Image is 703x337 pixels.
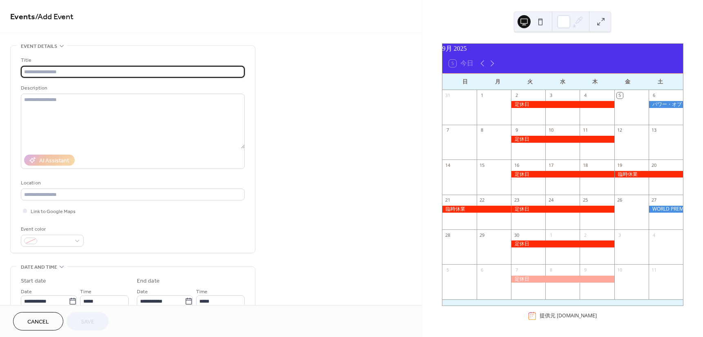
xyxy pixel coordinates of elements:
[21,179,243,187] div: Location
[546,74,579,90] div: 水
[21,42,57,51] span: Event details
[445,162,451,168] div: 14
[21,56,243,65] div: Title
[513,92,520,99] div: 2
[445,267,451,273] div: 5
[548,162,554,168] div: 17
[21,288,32,296] span: Date
[617,232,623,238] div: 3
[196,288,208,296] span: Time
[513,232,520,238] div: 30
[651,232,657,238] div: 4
[21,263,57,272] span: Date and time
[582,232,588,238] div: 2
[479,162,485,168] div: 15
[649,206,683,213] div: WORLD PREMIERE PACK 2025
[511,171,614,178] div: 定休日
[513,197,520,203] div: 23
[479,127,485,133] div: 8
[13,312,63,330] button: Cancel
[511,136,614,143] div: 定休日
[80,288,92,296] span: Time
[445,232,451,238] div: 28
[513,127,520,133] div: 9
[611,74,644,90] div: 金
[649,101,683,108] div: パワー・オブ・フェローズ
[137,277,160,285] div: End date
[35,9,74,25] span: / Add Event
[481,74,514,90] div: 月
[511,276,614,283] div: 定休日
[617,92,623,99] div: 5
[548,267,554,273] div: 8
[548,127,554,133] div: 10
[582,127,588,133] div: 11
[10,9,35,25] a: Events
[479,267,485,273] div: 6
[442,44,683,54] div: 9月 2025
[21,84,243,92] div: Description
[27,318,49,326] span: Cancel
[651,197,657,203] div: 27
[511,240,614,247] div: 定休日
[582,92,588,99] div: 4
[651,162,657,168] div: 20
[548,232,554,238] div: 1
[514,74,547,90] div: 火
[442,206,511,213] div: 臨時休業
[513,267,520,273] div: 7
[513,162,520,168] div: 16
[479,232,485,238] div: 29
[445,197,451,203] div: 21
[617,127,623,133] div: 12
[617,162,623,168] div: 19
[445,127,451,133] div: 7
[511,206,614,213] div: 定休日
[137,288,148,296] span: Date
[479,92,485,99] div: 1
[617,197,623,203] div: 26
[21,225,82,234] div: Event color
[582,162,588,168] div: 18
[445,92,451,99] div: 31
[617,267,623,273] div: 10
[21,277,46,285] div: Start date
[651,92,657,99] div: 6
[651,267,657,273] div: 11
[582,267,588,273] div: 9
[479,197,485,203] div: 22
[31,207,76,216] span: Link to Google Maps
[582,197,588,203] div: 25
[449,74,482,90] div: 日
[548,92,554,99] div: 3
[644,74,676,90] div: 土
[557,312,597,319] a: [DOMAIN_NAME]
[548,197,554,203] div: 24
[579,74,611,90] div: 木
[511,101,614,108] div: 定休日
[540,312,597,319] div: 提供元
[651,127,657,133] div: 13
[614,171,683,178] div: 臨時休業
